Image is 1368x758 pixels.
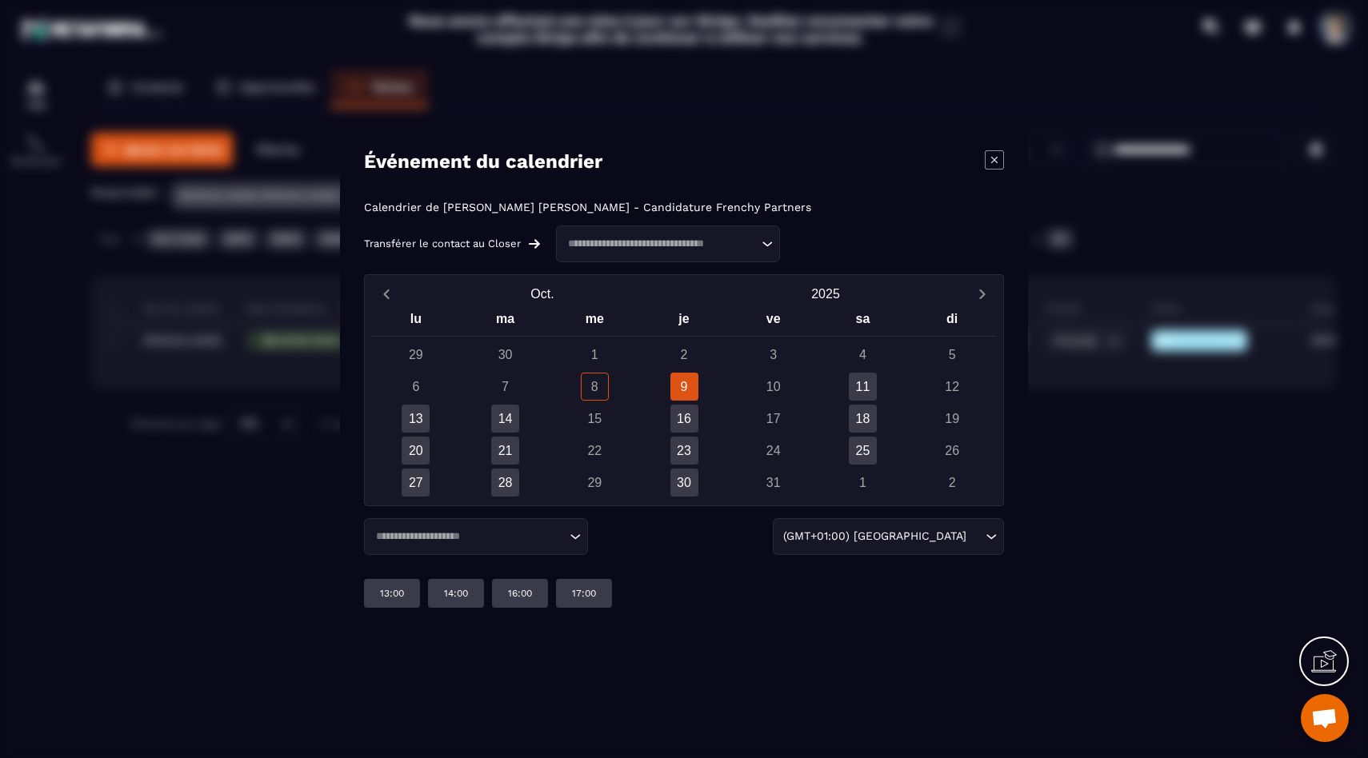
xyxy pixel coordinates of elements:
[508,587,532,600] p: 16:00
[938,341,966,369] div: 5
[461,308,550,336] div: ma
[670,469,698,497] div: 30
[849,373,877,401] div: 11
[364,518,588,555] div: Search for option
[759,341,787,369] div: 3
[729,308,818,336] div: ve
[849,469,877,497] div: 1
[491,469,519,497] div: 28
[402,469,430,497] div: 27
[562,236,758,252] input: Search for option
[444,587,468,600] p: 14:00
[759,405,787,433] div: 17
[970,528,982,545] input: Search for option
[938,405,966,433] div: 19
[581,405,609,433] div: 15
[402,405,430,433] div: 13
[364,237,521,250] p: Transférer le contact au Closer
[581,341,609,369] div: 1
[581,469,609,497] div: 29
[938,373,966,401] div: 12
[670,373,698,401] div: 9
[402,341,430,369] div: 29
[550,308,639,336] div: me
[371,283,401,305] button: Previous month
[581,437,609,465] div: 22
[938,469,966,497] div: 2
[491,405,519,433] div: 14
[639,308,729,336] div: je
[1301,694,1349,742] div: Ouvrir le chat
[371,308,461,336] div: lu
[371,341,997,497] div: Calendar days
[670,341,698,369] div: 2
[364,150,602,173] h4: Événement du calendrier
[773,518,1004,555] div: Search for option
[491,341,519,369] div: 30
[759,469,787,497] div: 31
[907,308,997,336] div: di
[401,280,684,308] button: Open months overlay
[967,283,997,305] button: Next month
[759,437,787,465] div: 24
[380,587,404,600] p: 13:00
[670,405,698,433] div: 16
[938,437,966,465] div: 26
[849,341,877,369] div: 4
[402,373,430,401] div: 6
[491,437,519,465] div: 21
[779,528,970,545] span: (GMT+01:00) [GEOGRAPHIC_DATA]
[759,373,787,401] div: 10
[572,587,596,600] p: 17:00
[684,280,967,308] button: Open years overlay
[849,405,877,433] div: 18
[402,437,430,465] div: 20
[364,201,811,213] p: Calendrier de [PERSON_NAME] [PERSON_NAME] - Candidature Frenchy Partners
[849,437,877,465] div: 25
[491,373,519,401] div: 7
[581,373,609,401] div: 8
[556,225,780,262] div: Search for option
[818,308,908,336] div: sa
[670,437,698,465] div: 23
[371,308,997,497] div: Calendar wrapper
[370,529,566,545] input: Search for option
